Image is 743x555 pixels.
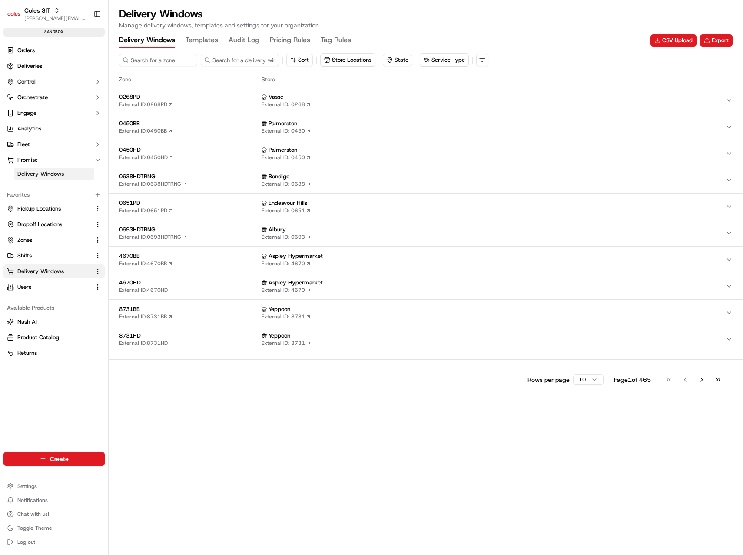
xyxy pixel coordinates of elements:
[3,3,90,24] button: Coles SITColes SIT[PERSON_NAME][EMAIL_ADDRESS][PERSON_NAME][PERSON_NAME][DOMAIN_NAME]
[286,54,313,66] button: Sort
[3,202,105,216] button: Pickup Locations
[614,375,651,384] div: Page 1 of 465
[17,170,64,178] span: Delivery Windows
[9,9,26,26] img: Nash
[119,305,258,313] span: 8731BB
[109,326,743,352] button: 8731HDExternal ID:8731HD YeppoonExternal ID: 8731
[17,205,61,213] span: Pickup Locations
[3,75,105,89] button: Control
[700,34,733,47] button: Export
[17,221,62,228] span: Dropoff Locations
[269,226,286,234] span: Albury
[186,33,218,48] button: Templates
[3,90,105,104] button: Orchestrate
[17,318,37,326] span: Nash AI
[30,83,143,92] div: Start new chat
[119,93,258,101] span: 0268PD
[119,146,258,154] span: 0450HD
[73,127,80,134] div: 💻
[17,267,64,275] span: Delivery Windows
[269,252,323,260] span: Aspley Hypermarket
[14,168,94,180] a: Delivery Windows
[3,28,105,37] div: sandbox
[9,127,16,134] div: 📗
[383,54,412,66] button: State
[17,483,37,490] span: Settings
[262,313,311,320] a: External ID: 8731
[17,334,59,341] span: Product Catalog
[3,233,105,247] button: Zones
[119,21,319,30] p: Manage delivery windows, templates and settings for your organization
[7,205,91,213] a: Pickup Locations
[9,83,24,99] img: 1736555255976-a54dd68f-1ca7-489b-9aae-adbdc363a1c4
[262,127,311,134] a: External ID: 0450
[3,153,105,167] button: Promise
[109,87,743,114] button: 0268PDExternal ID:0268PD VasseExternal ID: 0268
[17,126,66,135] span: Knowledge Base
[3,106,105,120] button: Engage
[3,43,105,57] a: Orders
[17,109,36,117] span: Engage
[17,94,48,101] span: Orchestrate
[17,349,37,357] span: Returns
[119,313,173,320] a: External ID:8731BB
[119,260,173,267] a: External ID:4670BB
[119,340,174,347] a: External ID:8731HD
[119,234,187,241] a: External ID:0693HDTRNG
[109,114,743,140] button: 0450BBExternal ID:0450BB PalmerstonExternal ID: 0450
[119,181,187,187] a: External ID:0638HDTRNG
[3,217,105,231] button: Dropoff Locations
[3,508,105,520] button: Chat with us!
[3,122,105,136] a: Analytics
[24,6,50,15] span: Coles SIT
[5,123,70,138] a: 📗Knowledge Base
[109,140,743,167] button: 0450HDExternal ID:0450HD PalmerstonExternal ID: 0450
[262,234,311,241] a: External ID: 0693
[119,287,174,294] a: External ID:4670HD
[269,305,290,313] span: Yeppoon
[23,56,156,65] input: Got a question? Start typing here...
[9,35,158,49] p: Welcome 👋
[3,480,105,492] button: Settings
[17,497,48,504] span: Notifications
[119,101,173,108] a: External ID:0268PD
[86,147,105,154] span: Pylon
[3,331,105,344] button: Product Catalog
[320,53,375,67] button: Store Locations
[229,33,259,48] button: Audit Log
[17,283,31,291] span: Users
[3,346,105,360] button: Returns
[262,340,311,347] a: External ID: 8731
[17,47,35,54] span: Orders
[70,123,143,138] a: 💻API Documentation
[201,54,279,66] input: Search for a delivery window
[17,125,41,133] span: Analytics
[650,34,697,47] a: CSV Upload
[109,167,743,193] button: 0638HDTRNGExternal ID:0638HDTRNG BendigoExternal ID: 0638
[24,15,86,22] button: [PERSON_NAME][EMAIL_ADDRESS][PERSON_NAME][PERSON_NAME][DOMAIN_NAME]
[119,54,197,66] input: Search for a zone
[7,283,91,291] a: Users
[119,332,258,340] span: 8731HD
[109,300,743,326] button: 8731BBExternal ID:8731BB YeppoonExternal ID: 8731
[269,199,307,207] span: Endeavour Hills
[17,538,35,545] span: Log out
[7,252,91,260] a: Shifts
[420,54,468,66] button: Service Type
[269,279,323,287] span: Aspley Hypermarket
[61,147,105,154] a: Powered byPylon
[3,301,105,315] div: Available Products
[3,280,105,294] button: Users
[119,76,258,84] span: Zone
[30,92,110,99] div: We're available if you need us!
[527,375,570,384] p: Rows per page
[119,127,173,134] a: External ID:0450BB
[7,7,21,21] img: Coles SIT
[82,126,139,135] span: API Documentation
[3,522,105,534] button: Toggle Theme
[109,247,743,273] button: 4670BBExternal ID:4670BB Aspley HypermarketExternal ID: 4670
[269,146,297,154] span: Palmerston
[269,120,297,127] span: Palmerston
[3,59,105,73] a: Deliveries
[148,86,158,96] button: Start new chat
